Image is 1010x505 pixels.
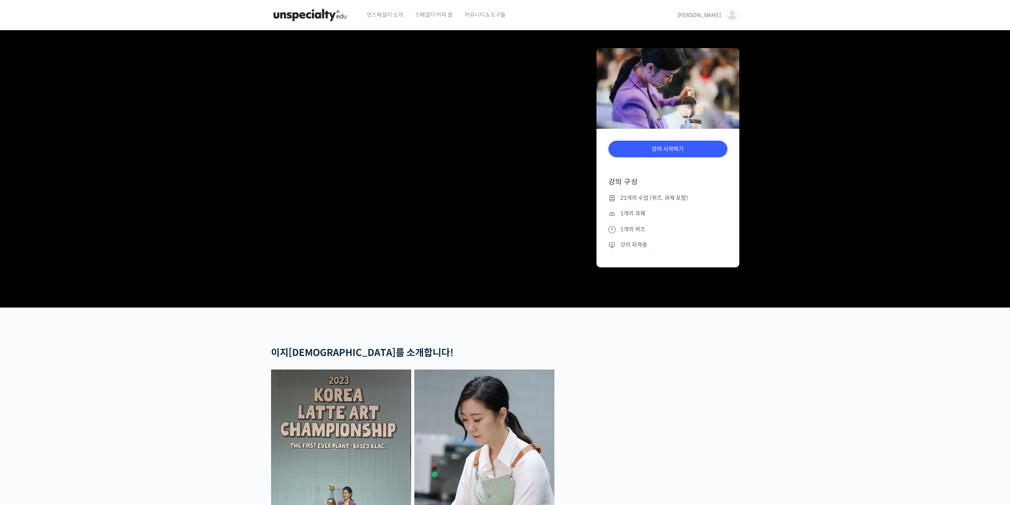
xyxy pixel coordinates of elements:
[608,224,727,234] li: 1개의 퀴즈
[608,141,727,158] a: 강의 시작하기
[608,193,727,203] li: 21개의 수업 (퀴즈, 과제 포함)
[608,209,727,219] li: 1개의 과제
[271,347,454,359] strong: 이지[DEMOGRAPHIC_DATA]를 소개합니다!
[677,12,721,19] span: [PERSON_NAME]
[608,177,727,193] h4: 강의 구성
[608,240,727,250] li: 강의 자격증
